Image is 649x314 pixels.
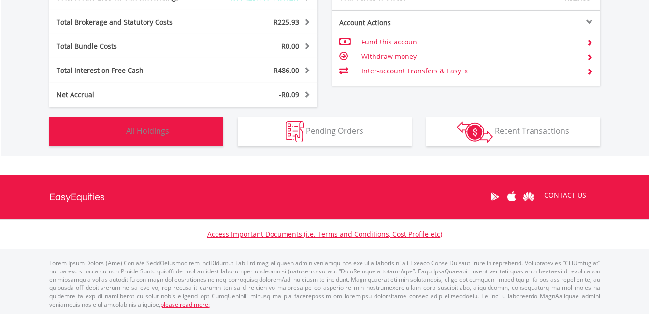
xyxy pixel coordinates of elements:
[537,182,593,209] a: CONTACT US
[520,182,537,212] a: Huawei
[457,121,493,143] img: transactions-zar-wht.png
[487,182,504,212] a: Google Play
[361,35,578,49] td: Fund this account
[274,66,299,75] span: R486.00
[49,90,206,100] div: Net Accrual
[49,66,206,75] div: Total Interest on Free Cash
[238,117,412,146] button: Pending Orders
[281,42,299,51] span: R0.00
[126,126,169,136] span: All Holdings
[332,18,466,28] div: Account Actions
[49,259,600,309] p: Lorem Ipsum Dolors (Ame) Con a/e SeddOeiusmod tem InciDiduntut Lab Etd mag aliquaen admin veniamq...
[361,64,578,78] td: Inter-account Transfers & EasyFx
[426,117,600,146] button: Recent Transactions
[49,175,105,219] a: EasyEquities
[361,49,578,64] td: Withdraw money
[207,229,442,239] a: Access Important Documents (i.e. Terms and Conditions, Cost Profile etc)
[495,126,569,136] span: Recent Transactions
[49,117,223,146] button: All Holdings
[103,121,124,142] img: holdings-wht.png
[160,300,210,309] a: please read more:
[49,17,206,27] div: Total Brokerage and Statutory Costs
[286,121,304,142] img: pending_instructions-wht.png
[274,17,299,27] span: R225.93
[504,182,520,212] a: Apple
[306,126,363,136] span: Pending Orders
[279,90,299,99] span: -R0.09
[49,42,206,51] div: Total Bundle Costs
